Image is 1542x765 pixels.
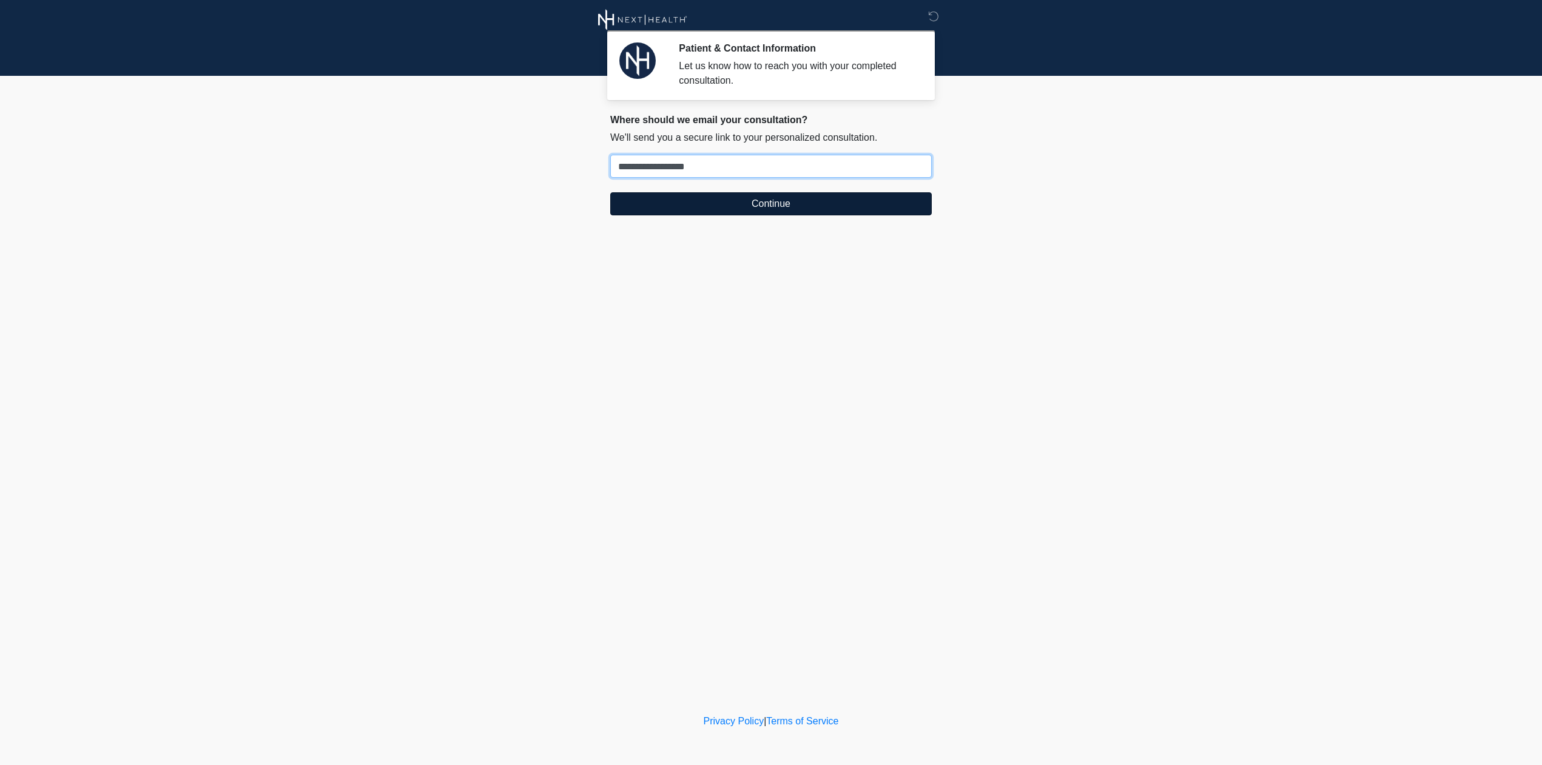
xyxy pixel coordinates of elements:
[610,114,932,126] h2: Where should we email your consultation?
[766,716,838,726] a: Terms of Service
[610,192,932,215] button: Continue
[704,716,764,726] a: Privacy Policy
[598,9,687,30] img: Next Health Wellness Logo
[764,716,766,726] a: |
[679,42,914,54] h2: Patient & Contact Information
[610,130,932,145] p: We'll send you a secure link to your personalized consultation.
[679,59,914,88] div: Let us know how to reach you with your completed consultation.
[619,42,656,79] img: Agent Avatar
